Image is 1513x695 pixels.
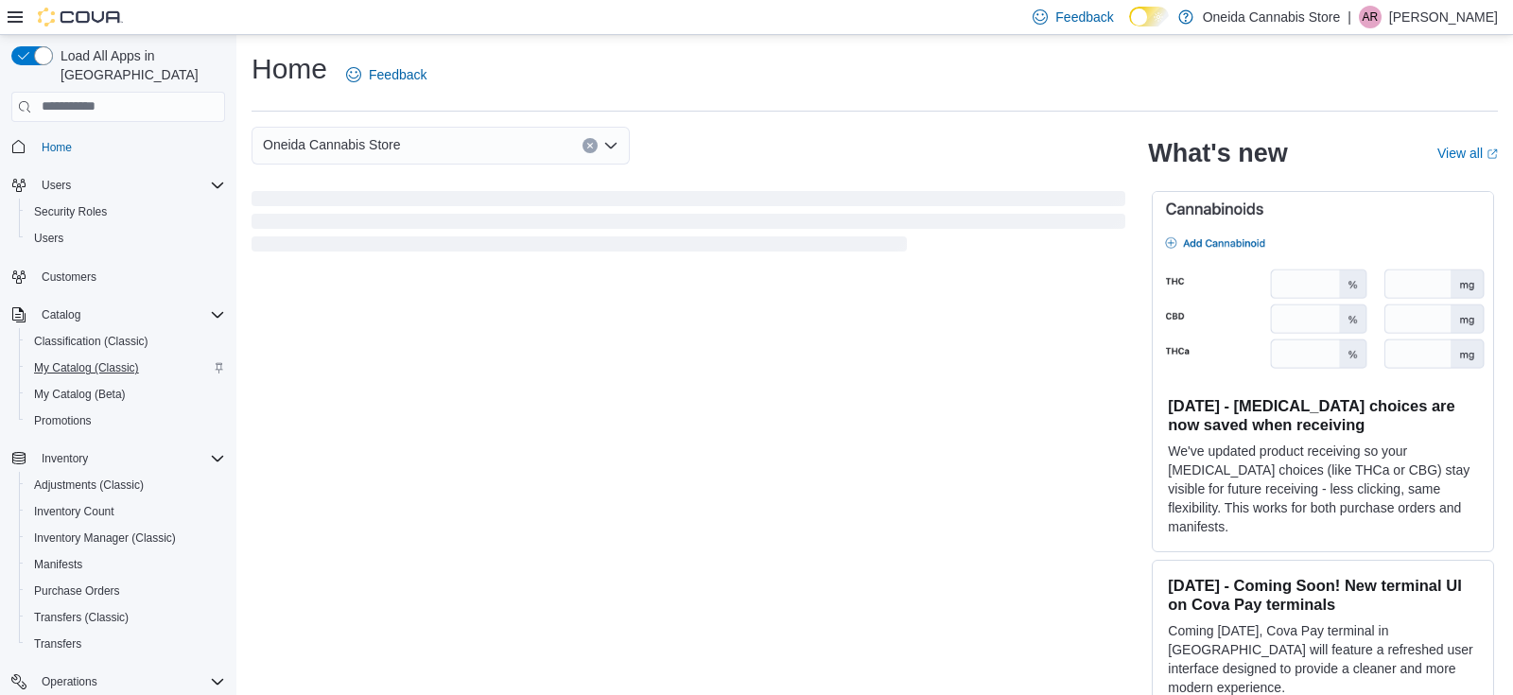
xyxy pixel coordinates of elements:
[19,551,233,578] button: Manifests
[26,633,225,655] span: Transfers
[34,360,139,375] span: My Catalog (Classic)
[252,50,327,88] h1: Home
[26,553,225,576] span: Manifests
[19,408,233,434] button: Promotions
[1129,7,1169,26] input: Dark Mode
[26,200,225,223] span: Security Roles
[4,445,233,472] button: Inventory
[1487,148,1498,160] svg: External link
[26,500,122,523] a: Inventory Count
[26,409,225,432] span: Promotions
[583,138,598,153] button: Clear input
[19,199,233,225] button: Security Roles
[34,670,105,693] button: Operations
[26,580,128,602] a: Purchase Orders
[19,498,233,525] button: Inventory Count
[19,631,233,657] button: Transfers
[1168,442,1478,536] p: We've updated product receiving so your [MEDICAL_DATA] choices (like THCa or CBG) stay visible fo...
[26,500,225,523] span: Inventory Count
[42,140,72,155] span: Home
[26,606,225,629] span: Transfers (Classic)
[26,356,147,379] a: My Catalog (Classic)
[252,195,1125,255] span: Loading
[34,174,78,197] button: Users
[26,227,71,250] a: Users
[42,269,96,285] span: Customers
[34,583,120,599] span: Purchase Orders
[19,578,233,604] button: Purchase Orders
[1437,146,1498,161] a: View allExternal link
[34,266,104,288] a: Customers
[34,636,81,652] span: Transfers
[34,610,129,625] span: Transfers (Classic)
[34,530,176,546] span: Inventory Manager (Classic)
[34,174,225,197] span: Users
[19,355,233,381] button: My Catalog (Classic)
[1168,576,1478,614] h3: [DATE] - Coming Soon! New terminal UI on Cova Pay terminals
[1363,6,1379,28] span: AR
[1168,396,1478,434] h3: [DATE] - [MEDICAL_DATA] choices are now saved when receiving
[34,231,63,246] span: Users
[1389,6,1498,28] p: [PERSON_NAME]
[26,330,225,353] span: Classification (Classic)
[34,557,82,572] span: Manifests
[34,478,144,493] span: Adjustments (Classic)
[26,409,99,432] a: Promotions
[26,383,133,406] a: My Catalog (Beta)
[26,383,225,406] span: My Catalog (Beta)
[34,447,225,470] span: Inventory
[1203,6,1341,28] p: Oneida Cannabis Store
[4,133,233,161] button: Home
[19,328,233,355] button: Classification (Classic)
[263,133,401,156] span: Oneida Cannabis Store
[26,633,89,655] a: Transfers
[34,670,225,693] span: Operations
[34,135,225,159] span: Home
[26,330,156,353] a: Classification (Classic)
[26,227,225,250] span: Users
[19,381,233,408] button: My Catalog (Beta)
[603,138,618,153] button: Open list of options
[26,474,225,496] span: Adjustments (Classic)
[26,356,225,379] span: My Catalog (Classic)
[34,447,96,470] button: Inventory
[42,307,80,322] span: Catalog
[34,387,126,402] span: My Catalog (Beta)
[1359,6,1382,28] div: Amanda Riddell
[42,451,88,466] span: Inventory
[34,304,88,326] button: Catalog
[1129,26,1130,27] span: Dark Mode
[369,65,426,84] span: Feedback
[1055,8,1113,26] span: Feedback
[4,263,233,290] button: Customers
[19,472,233,498] button: Adjustments (Classic)
[19,604,233,631] button: Transfers (Classic)
[26,580,225,602] span: Purchase Orders
[34,413,92,428] span: Promotions
[4,172,233,199] button: Users
[34,334,148,349] span: Classification (Classic)
[34,265,225,288] span: Customers
[339,56,434,94] a: Feedback
[26,606,136,629] a: Transfers (Classic)
[34,136,79,159] a: Home
[34,304,225,326] span: Catalog
[1148,138,1287,168] h2: What's new
[38,8,123,26] img: Cova
[26,527,183,549] a: Inventory Manager (Classic)
[42,178,71,193] span: Users
[42,674,97,689] span: Operations
[26,200,114,223] a: Security Roles
[4,669,233,695] button: Operations
[26,474,151,496] a: Adjustments (Classic)
[26,553,90,576] a: Manifests
[19,525,233,551] button: Inventory Manager (Classic)
[19,225,233,252] button: Users
[34,504,114,519] span: Inventory Count
[26,527,225,549] span: Inventory Manager (Classic)
[53,46,225,84] span: Load All Apps in [GEOGRAPHIC_DATA]
[4,302,233,328] button: Catalog
[1348,6,1351,28] p: |
[34,204,107,219] span: Security Roles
